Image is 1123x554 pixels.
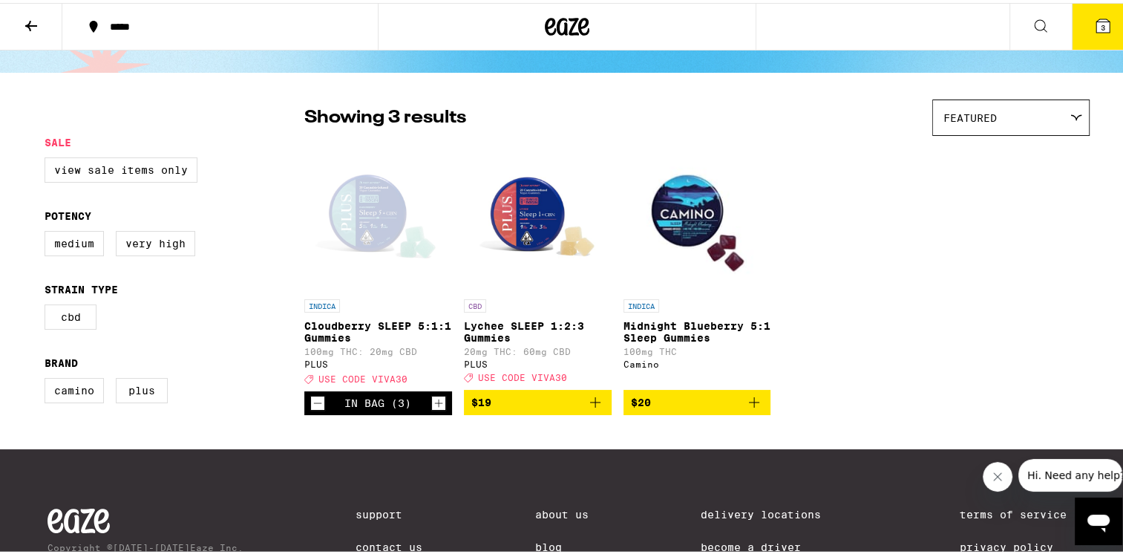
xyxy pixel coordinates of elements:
a: Delivery Locations [701,506,848,518]
iframe: Message from company [1018,456,1122,489]
div: PLUS [464,356,612,366]
label: Medium [45,228,104,253]
div: In Bag (3) [344,394,411,406]
p: 100mg THC: 20mg CBD [304,344,452,353]
legend: Brand [45,354,78,366]
a: Contact Us [356,538,422,550]
p: INDICA [623,296,659,310]
a: Open page for Midnight Blueberry 5:1 Sleep Gummies from Camino [623,140,771,387]
a: Become a Driver [701,538,848,550]
span: 3 [1101,20,1105,29]
iframe: Button to launch messaging window [1075,495,1122,542]
legend: Potency [45,207,91,219]
a: Privacy Policy [960,538,1087,550]
label: Camino [45,375,104,400]
div: PLUS [304,356,452,366]
span: $19 [471,394,491,405]
span: $20 [631,394,651,405]
span: Featured [943,109,997,121]
a: Blog [535,538,589,550]
p: CBD [464,296,486,310]
a: Terms of Service [960,506,1087,518]
p: Midnight Blueberry 5:1 Sleep Gummies [623,317,771,341]
p: Lychee SLEEP 1:2:3 Gummies [464,317,612,341]
span: Hi. Need any help? [9,10,107,22]
span: USE CODE VIVA30 [318,371,407,381]
p: Showing 3 results [304,102,466,128]
p: 100mg THC [623,344,771,353]
span: USE CODE VIVA30 [478,370,567,379]
p: INDICA [304,296,340,310]
a: Support [356,506,422,518]
label: CBD [45,302,96,327]
button: Decrement [310,393,325,408]
a: Open page for Cloudberry SLEEP 5:1:1 Gummies from PLUS [304,140,452,388]
p: 20mg THC: 60mg CBD [464,344,612,353]
iframe: Close message [983,459,1012,489]
legend: Strain Type [45,281,118,293]
button: Add to bag [623,387,771,412]
button: Add to bag [464,387,612,412]
p: Cloudberry SLEEP 5:1:1 Gummies [304,317,452,341]
label: View Sale Items Only [45,154,197,180]
a: Open page for Lychee SLEEP 1:2:3 Gummies from PLUS [464,140,612,387]
label: PLUS [116,375,168,400]
a: About Us [535,506,589,518]
img: PLUS - Lychee SLEEP 1:2:3 Gummies [464,140,612,289]
div: Camino [623,356,771,366]
img: Camino - Midnight Blueberry 5:1 Sleep Gummies [623,140,771,289]
legend: Sale [45,134,71,146]
button: Increment [431,393,446,408]
label: Very High [116,228,195,253]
